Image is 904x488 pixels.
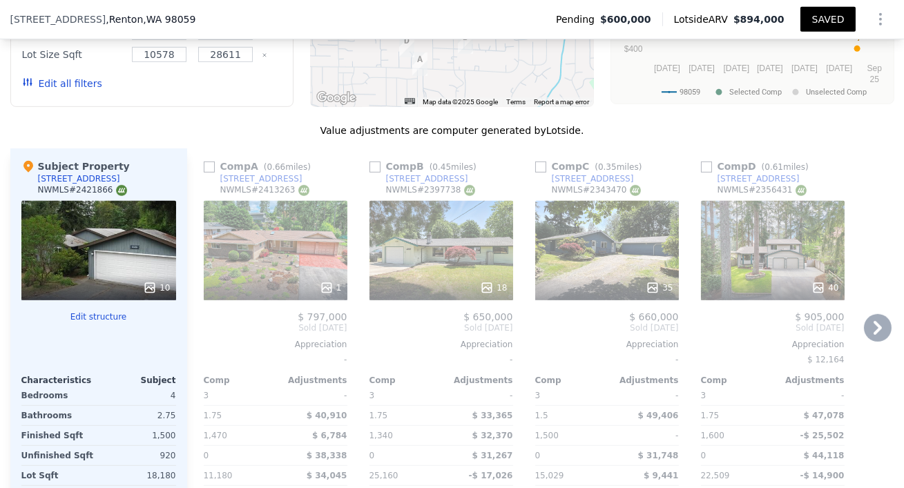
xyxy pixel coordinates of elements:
span: $ 44,118 [804,451,845,460]
div: Characteristics [21,375,99,386]
button: SAVED [800,7,855,32]
div: - [444,386,513,405]
div: 1.75 [369,406,439,425]
span: 0 [369,451,375,460]
button: Edit structure [21,311,176,322]
text: Sep [867,64,882,73]
div: 35 [646,281,673,295]
span: 11,180 [204,471,233,480]
button: Clear [262,52,267,58]
span: 0 [701,451,706,460]
div: - [610,386,679,405]
div: [STREET_ADDRESS] [220,173,302,184]
img: NWMLS Logo [464,185,475,196]
div: Adjustments [276,375,347,386]
div: Comp A [204,159,316,173]
span: -$ 14,900 [800,471,845,480]
div: Unfinished Sqft [21,446,96,465]
text: Subject [844,32,869,41]
span: $ 40,910 [307,411,347,420]
span: Sold [DATE] [369,322,513,333]
div: 1 [320,281,342,295]
div: - [278,386,347,405]
a: Open this area in Google Maps (opens a new window) [314,89,359,107]
span: , WA 98059 [143,14,195,25]
div: NWMLS # 2397738 [386,184,475,196]
a: Report a map error [535,98,590,106]
span: 0.66 [267,162,286,172]
span: $ 6,784 [312,431,347,440]
span: 1,340 [369,431,393,440]
div: NWMLS # 2343470 [552,184,641,196]
div: Adjustments [607,375,679,386]
span: 3 [369,391,375,400]
text: [DATE] [826,64,852,73]
div: [STREET_ADDRESS] [386,173,468,184]
div: Bathrooms [21,406,96,425]
div: Appreciation [535,339,679,350]
div: Comp [535,375,607,386]
div: 4 [102,386,176,405]
div: Subject Property [21,159,130,173]
div: - [610,426,679,445]
text: [DATE] [689,64,715,73]
img: Google [314,89,359,107]
img: NWMLS Logo [630,185,641,196]
a: Terms (opens in new tab) [507,98,526,106]
div: Bedrooms [21,386,96,405]
span: Map data ©2025 Google [423,98,499,106]
div: Comp [369,375,441,386]
div: [STREET_ADDRESS] [38,173,120,184]
div: Finished Sqft [21,426,96,445]
span: 0 [204,451,209,460]
span: 25,160 [369,471,398,480]
div: Lot Sqft [21,466,96,485]
span: $ 38,338 [307,451,347,460]
span: ( miles) [756,162,814,172]
div: 10 [143,281,170,295]
div: [STREET_ADDRESS] [718,173,800,184]
div: 18 [480,281,507,295]
span: 3 [204,391,209,400]
div: Adjustments [441,375,513,386]
span: $ 33,365 [472,411,513,420]
div: 14317 166th Pl SE [399,34,414,57]
div: 14412 167th Pl SE [412,52,427,76]
text: [DATE] [723,64,749,73]
span: 0.45 [432,162,451,172]
div: 920 [102,446,176,465]
div: - [204,350,347,369]
text: 98059 [680,88,700,97]
a: [STREET_ADDRESS] [701,173,800,184]
div: 1.75 [701,406,770,425]
div: Appreciation [369,339,513,350]
span: 1,470 [204,431,227,440]
button: Keyboard shortcuts [405,98,414,104]
span: Sold [DATE] [701,322,845,333]
span: [STREET_ADDRESS] [10,12,106,26]
div: 17205 SE 142nd St [458,30,473,54]
span: 3 [535,391,541,400]
span: 1,500 [535,431,559,440]
a: [STREET_ADDRESS] [535,173,634,184]
span: Sold [DATE] [535,322,679,333]
span: 0.61 [764,162,783,172]
div: NWMLS # 2413263 [220,184,309,196]
div: Value adjustments are computer generated by Lotside . [10,124,894,137]
div: 1.5 [535,406,604,425]
text: 25 [869,75,879,84]
span: ( miles) [589,162,647,172]
div: Adjustments [773,375,845,386]
button: Edit all filters [22,77,102,90]
span: $ 32,370 [472,431,513,440]
span: $ 34,045 [307,471,347,480]
text: [DATE] [757,64,783,73]
span: ( miles) [258,162,316,172]
div: Comp B [369,159,482,173]
div: Comp [701,375,773,386]
div: Subject [99,375,176,386]
div: [STREET_ADDRESS] [552,173,634,184]
span: -$ 17,026 [469,471,513,480]
text: [DATE] [654,64,680,73]
a: [STREET_ADDRESS] [369,173,468,184]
